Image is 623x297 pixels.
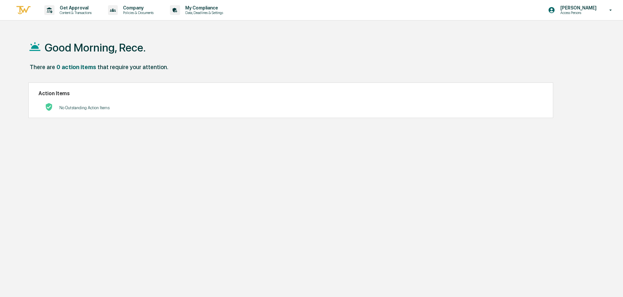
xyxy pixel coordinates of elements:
img: No Actions logo [45,103,53,111]
p: Data, Deadlines & Settings [180,10,226,15]
img: logo [16,5,31,16]
div: There are [30,64,55,70]
div: that require your attention. [98,64,168,70]
p: Access Persons [555,10,600,15]
h2: Action Items [38,90,543,97]
p: Content & Transactions [54,10,95,15]
p: Policies & Documents [118,10,157,15]
h1: Good Morning, Rece. [45,41,146,54]
p: Company [118,5,157,10]
p: [PERSON_NAME] [555,5,600,10]
p: No Outstanding Action Items [59,105,110,110]
p: Get Approval [54,5,95,10]
div: 0 action items [56,64,96,70]
p: My Compliance [180,5,226,10]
